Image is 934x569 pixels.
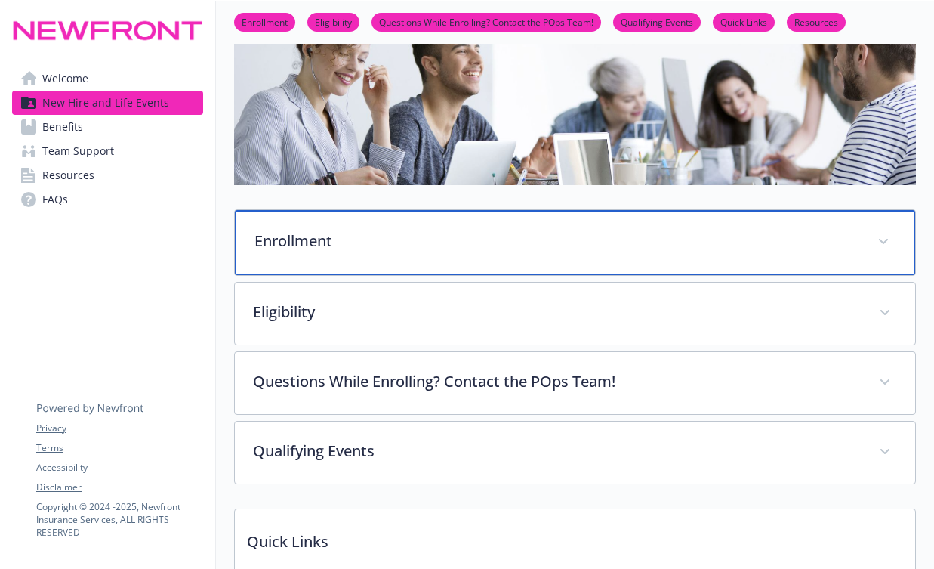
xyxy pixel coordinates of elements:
a: Terms [36,441,202,455]
span: Welcome [42,66,88,91]
p: Copyright © 2024 - 2025 , Newfront Insurance Services, ALL RIGHTS RESERVED [36,500,202,539]
a: Disclaimer [36,481,202,494]
a: Eligibility [307,14,359,29]
span: New Hire and Life Events [42,91,169,115]
a: Enrollment [234,14,295,29]
span: Team Support [42,139,114,163]
div: Questions While Enrolling? Contact the POps Team! [235,352,915,414]
a: Resources [12,163,203,187]
a: Team Support [12,139,203,163]
a: Privacy [36,422,202,435]
div: Enrollment [235,210,915,275]
p: Questions While Enrolling? Contact the POps Team! [253,370,861,393]
a: Resources [787,14,846,29]
p: Eligibility [253,301,861,323]
span: Benefits [42,115,83,139]
a: Accessibility [36,461,202,475]
a: Qualifying Events [613,14,701,29]
div: Qualifying Events [235,422,915,484]
p: Quick Links [235,509,915,565]
a: Benefits [12,115,203,139]
div: Eligibility [235,283,915,345]
span: FAQs [42,187,68,212]
a: Quick Links [713,14,775,29]
p: Qualifying Events [253,440,861,462]
a: Welcome [12,66,203,91]
span: Resources [42,163,94,187]
a: FAQs [12,187,203,212]
a: Questions While Enrolling? Contact the POps Team! [371,14,601,29]
a: New Hire and Life Events [12,91,203,115]
p: Enrollment [254,230,859,252]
